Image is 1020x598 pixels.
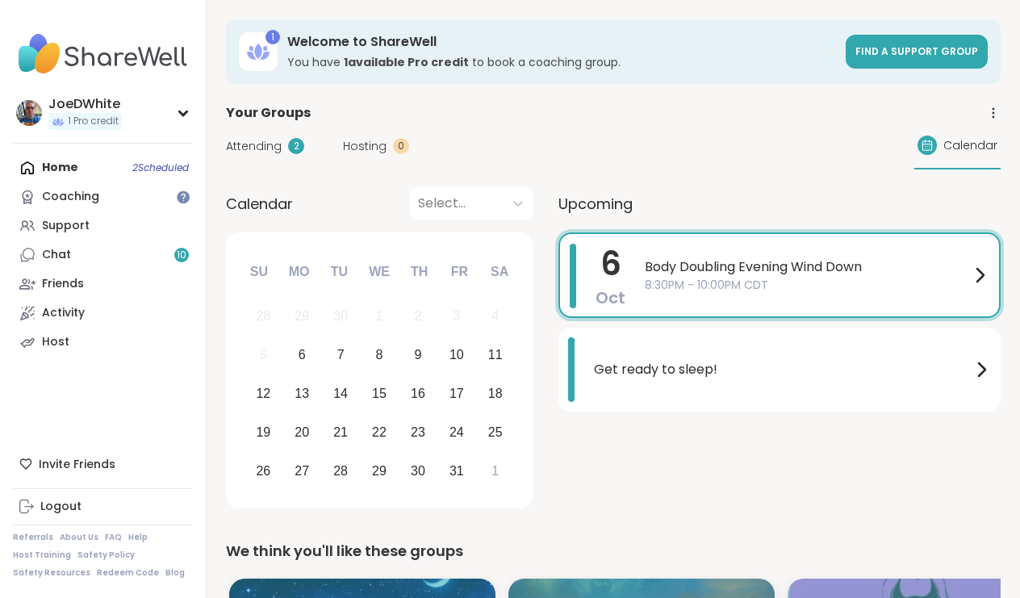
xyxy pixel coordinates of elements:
div: Choose Thursday, October 9th, 2025 [401,338,436,373]
div: 17 [449,383,464,404]
div: Choose Thursday, October 16th, 2025 [401,377,436,412]
a: Safety Policy [77,550,135,561]
a: Redeem Code [97,567,159,579]
div: Choose Wednesday, October 29th, 2025 [362,454,397,488]
div: 30 [411,460,425,482]
div: We [362,254,397,290]
img: ShareWell Nav Logo [13,26,193,82]
div: 18 [488,383,503,404]
div: Mo [281,254,316,290]
div: Choose Saturday, October 18th, 2025 [478,377,512,412]
a: Blog [165,567,185,579]
div: Logout [40,499,82,515]
span: Attending [226,138,282,155]
a: Host Training [13,550,71,561]
div: Choose Tuesday, October 14th, 2025 [324,377,358,412]
div: Choose Tuesday, October 7th, 2025 [324,338,358,373]
div: Choose Thursday, October 23rd, 2025 [401,415,436,450]
span: Your Groups [226,103,311,123]
div: 16 [411,383,425,404]
div: Choose Saturday, October 11th, 2025 [478,338,512,373]
div: Not available Monday, September 29th, 2025 [285,299,320,334]
div: Not available Saturday, October 4th, 2025 [478,299,512,334]
img: JoeDWhite [16,100,42,126]
span: 8:30PM - 10:00PM CDT [645,277,970,294]
div: 0 [393,138,409,154]
div: 9 [414,344,421,366]
div: 3 [453,305,460,327]
div: Chat [42,247,71,263]
div: Th [402,254,437,290]
a: FAQ [105,532,122,543]
div: Choose Friday, October 10th, 2025 [439,338,474,373]
div: 28 [333,460,348,482]
a: About Us [60,532,98,543]
h3: You have to book a coaching group. [287,54,836,70]
div: Activity [42,305,85,321]
a: Help [128,532,148,543]
a: Chat10 [13,240,193,270]
div: 13 [295,383,309,404]
div: 29 [295,305,309,327]
div: 1 [491,460,499,482]
span: Calendar [943,137,997,154]
a: Host [13,328,193,357]
div: Choose Sunday, October 19th, 2025 [246,415,281,450]
a: Friends [13,270,193,299]
span: 10 [177,249,186,262]
div: 2 [288,138,304,154]
div: Choose Sunday, October 26th, 2025 [246,454,281,488]
span: Get ready to sleep! [594,360,972,379]
div: 29 [372,460,387,482]
div: Choose Friday, October 31st, 2025 [439,454,474,488]
div: Not available Tuesday, September 30th, 2025 [324,299,358,334]
div: Choose Monday, October 20th, 2025 [285,415,320,450]
a: Activity [13,299,193,328]
div: 24 [449,421,464,443]
div: 5 [260,344,267,366]
div: 14 [333,383,348,404]
div: Choose Tuesday, October 28th, 2025 [324,454,358,488]
div: 15 [372,383,387,404]
div: Choose Monday, October 6th, 2025 [285,338,320,373]
div: 1 [265,30,280,44]
span: Find a support group [855,44,978,58]
div: 31 [449,460,464,482]
div: Choose Sunday, October 12th, 2025 [246,377,281,412]
div: 12 [256,383,270,404]
div: Host [42,334,69,350]
div: 7 [337,344,345,366]
div: 26 [256,460,270,482]
div: 27 [295,460,309,482]
div: Fr [441,254,477,290]
div: Choose Friday, October 17th, 2025 [439,377,474,412]
div: 25 [488,421,503,443]
div: Coaching [42,189,99,205]
a: Logout [13,492,193,521]
div: 11 [488,344,503,366]
div: 10 [449,344,464,366]
div: Choose Monday, October 27th, 2025 [285,454,320,488]
div: Choose Friday, October 24th, 2025 [439,415,474,450]
div: 2 [414,305,421,327]
div: Not available Friday, October 3rd, 2025 [439,299,474,334]
a: Find a support group [846,35,988,69]
a: Coaching [13,182,193,211]
span: Oct [596,286,625,309]
div: Sa [482,254,517,290]
div: Choose Saturday, November 1st, 2025 [478,454,512,488]
div: We think you'll like these groups [226,540,1001,562]
div: 30 [333,305,348,327]
h3: Welcome to ShareWell [287,33,836,51]
span: Hosting [343,138,387,155]
div: Tu [321,254,357,290]
div: Choose Monday, October 13th, 2025 [285,377,320,412]
div: Choose Saturday, October 25th, 2025 [478,415,512,450]
iframe: Spotlight [177,190,190,203]
div: 4 [491,305,499,327]
div: 8 [376,344,383,366]
div: 23 [411,421,425,443]
div: JoeDWhite [48,95,122,113]
a: Referrals [13,532,53,543]
a: Safety Resources [13,567,90,579]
